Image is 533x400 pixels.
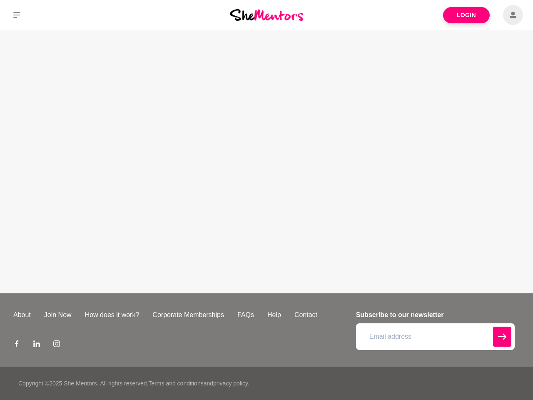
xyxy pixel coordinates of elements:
a: LinkedIn [33,340,40,350]
a: Login [443,7,490,23]
a: Facebook [13,340,20,350]
a: How does it work? [78,310,146,320]
a: Instagram [53,340,60,350]
a: Join Now [37,310,78,320]
a: Help [261,310,288,320]
h4: Subscribe to our newsletter [356,310,515,320]
p: Copyright © 2025 She Mentors . [18,379,98,388]
img: She Mentors Logo [230,9,303,20]
input: Email address [356,323,515,350]
a: Contact [288,310,324,320]
a: privacy policy [213,380,248,387]
a: About [7,310,37,320]
a: Corporate Memberships [146,310,231,320]
p: All rights reserved. and . [100,379,249,388]
a: FAQs [231,310,261,320]
a: Terms and conditions [148,380,203,387]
